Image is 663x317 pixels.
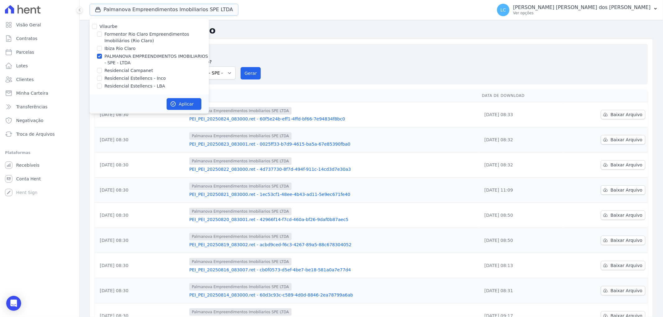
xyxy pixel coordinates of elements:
td: [DATE] 08:31 [480,278,562,303]
a: PEI_PEI_20250823_083001.ret - 0025ff33-b7d9-4615-ba5a-67e85390fba0 [189,141,477,147]
label: PALMANOVA EMPREENDIMENTOS IMOBILIARIOS - SPE - LTDA [104,53,209,66]
a: Baixar Arquivo [601,110,645,119]
td: [DATE] 11:09 [480,178,562,203]
th: Data de Download [480,89,562,102]
span: Minha Carteira [16,90,48,96]
span: Baixar Arquivo [610,237,642,243]
th: Arquivo [187,89,479,102]
span: Palmanova Empreendimentos Imobiliarios SPE LTDA [189,283,291,291]
td: [DATE] 08:30 [95,127,187,152]
td: [DATE] 08:30 [95,278,187,303]
td: [DATE] 08:32 [480,127,562,152]
span: Palmanova Empreendimentos Imobiliarios SPE LTDA [189,157,291,165]
a: Minha Carteira [2,87,77,99]
a: Baixar Arquivo [601,160,645,170]
span: Parcelas [16,49,34,55]
span: Palmanova Empreendimentos Imobiliarios SPE LTDA [189,233,291,240]
span: Baixar Arquivo [610,111,642,118]
td: [DATE] 08:30 [95,203,187,228]
td: [DATE] 08:30 [95,152,187,178]
div: Open Intercom Messenger [6,296,21,311]
span: Baixar Arquivo [610,212,642,218]
button: Palmanova Empreendimentos Imobiliarios SPE LTDA [90,4,238,16]
td: [DATE] 08:30 [95,228,187,253]
a: Conta Hent [2,173,77,185]
a: Lotes [2,60,77,72]
a: Recebíveis [2,159,77,171]
a: Troca de Arquivos [2,128,77,140]
button: Gerar [241,67,261,79]
td: [DATE] 08:30 [95,102,187,127]
td: [DATE] 08:32 [480,152,562,178]
a: PEI_PEI_20250821_083000.ret - 1ec53cf1-48ee-4b43-ad11-5e9ec671fe40 [189,191,477,197]
td: [DATE] 08:50 [480,228,562,253]
span: Transferências [16,104,48,110]
span: Palmanova Empreendimentos Imobiliarios SPE LTDA [189,107,291,115]
button: Aplicar [167,98,201,110]
a: Baixar Arquivo [601,286,645,295]
div: Plataformas [5,149,74,156]
span: Clientes [16,76,34,83]
a: Contratos [2,32,77,45]
a: Clientes [2,73,77,86]
label: Residencial Campanet [104,67,153,74]
a: Baixar Arquivo [601,185,645,195]
a: Visão Geral [2,19,77,31]
td: [DATE] 08:33 [480,102,562,127]
a: Baixar Arquivo [601,135,645,144]
a: Parcelas [2,46,77,58]
td: [DATE] 08:13 [480,253,562,278]
label: Residencial Estellencs - LBA [104,83,165,89]
td: [DATE] 08:50 [480,203,562,228]
span: Baixar Arquivo [610,187,642,193]
span: Baixar Arquivo [610,162,642,168]
button: LC [PERSON_NAME] [PERSON_NAME] dos [PERSON_NAME] Ver opções [492,1,663,19]
a: PEI_PEI_20250816_083007.ret - cb0f0573-d5ef-4be7-be18-581a0a7e77d4 [189,267,477,273]
a: Negativação [2,114,77,127]
p: Ver opções [513,11,651,16]
span: Visão Geral [16,22,41,28]
p: [PERSON_NAME] [PERSON_NAME] dos [PERSON_NAME] [513,4,651,11]
a: Baixar Arquivo [601,236,645,245]
td: [DATE] 08:30 [95,253,187,278]
span: Negativação [16,117,44,124]
a: Transferências [2,101,77,113]
span: Troca de Arquivos [16,131,55,137]
a: PEI_PEI_20250820_083001.ret - 42966f14-f7cd-460a-bf26-9daf0b87aec5 [189,216,477,223]
a: PEI_PEI_20250822_083000.ret - 4d737730-8f7d-494f-911c-14cd3d7e30a3 [189,166,477,172]
label: Residencial Estellencs - Inco [104,75,166,82]
span: Palmanova Empreendimentos Imobiliarios SPE LTDA [189,308,291,316]
a: PEI_PEI_20250819_083002.ret - acbd9ced-f6c3-4267-89a5-88c678304052 [189,242,477,248]
span: Palmanova Empreendimentos Imobiliarios SPE LTDA [189,208,291,215]
td: [DATE] 08:30 [95,178,187,203]
span: Contratos [16,35,37,42]
span: Lotes [16,63,28,69]
span: Palmanova Empreendimentos Imobiliarios SPE LTDA [189,132,291,140]
span: LC [500,8,506,12]
span: Recebíveis [16,162,39,168]
span: Palmanova Empreendimentos Imobiliarios SPE LTDA [189,258,291,265]
span: Palmanova Empreendimentos Imobiliarios SPE LTDA [189,183,291,190]
span: Baixar Arquivo [610,137,642,143]
label: Ibiza Rio Claro [104,45,136,52]
h2: Exportações de Retorno [90,25,653,36]
a: Baixar Arquivo [601,261,645,270]
label: Vilaurbe [99,24,117,29]
span: Conta Hent [16,176,41,182]
a: Baixar Arquivo [601,211,645,220]
span: Baixar Arquivo [610,288,642,294]
a: PEI_PEI_20250824_083000.ret - 60f5e24b-eff1-4ffd-bf66-7e94834f8bc0 [189,116,477,122]
span: Baixar Arquivo [610,262,642,269]
label: Formentor Rio Claro Empreendimentos Imobiliários (Rio Claro) [104,31,209,44]
a: PEI_PEI_20250814_083000.ret - 60d3c93c-c589-4d0d-8846-2ea78799a6ab [189,292,477,298]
